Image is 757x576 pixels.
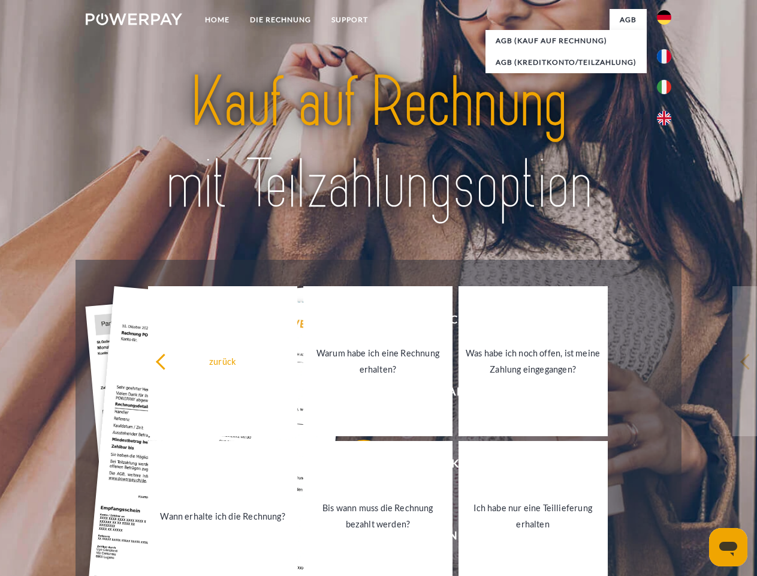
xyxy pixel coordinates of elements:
a: Was habe ich noch offen, ist meine Zahlung eingegangen? [459,286,608,436]
a: AGB (Kauf auf Rechnung) [485,30,647,52]
div: Bis wann muss die Rechnung bezahlt werden? [310,500,445,532]
div: Warum habe ich eine Rechnung erhalten? [310,345,445,377]
div: Was habe ich noch offen, ist meine Zahlung eingegangen? [466,345,601,377]
div: Wann erhalte ich die Rechnung? [155,508,290,524]
a: AGB (Kreditkonto/Teilzahlung) [485,52,647,73]
a: agb [610,9,647,31]
a: DIE RECHNUNG [240,9,321,31]
div: Ich habe nur eine Teillieferung erhalten [466,500,601,532]
img: en [657,111,671,125]
img: it [657,80,671,94]
img: title-powerpay_de.svg [114,58,643,230]
a: Home [195,9,240,31]
img: de [657,10,671,25]
div: zurück [155,353,290,369]
img: logo-powerpay-white.svg [86,13,182,25]
img: fr [657,49,671,64]
iframe: Schaltfläche zum Öffnen des Messaging-Fensters [709,528,747,566]
a: SUPPORT [321,9,378,31]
